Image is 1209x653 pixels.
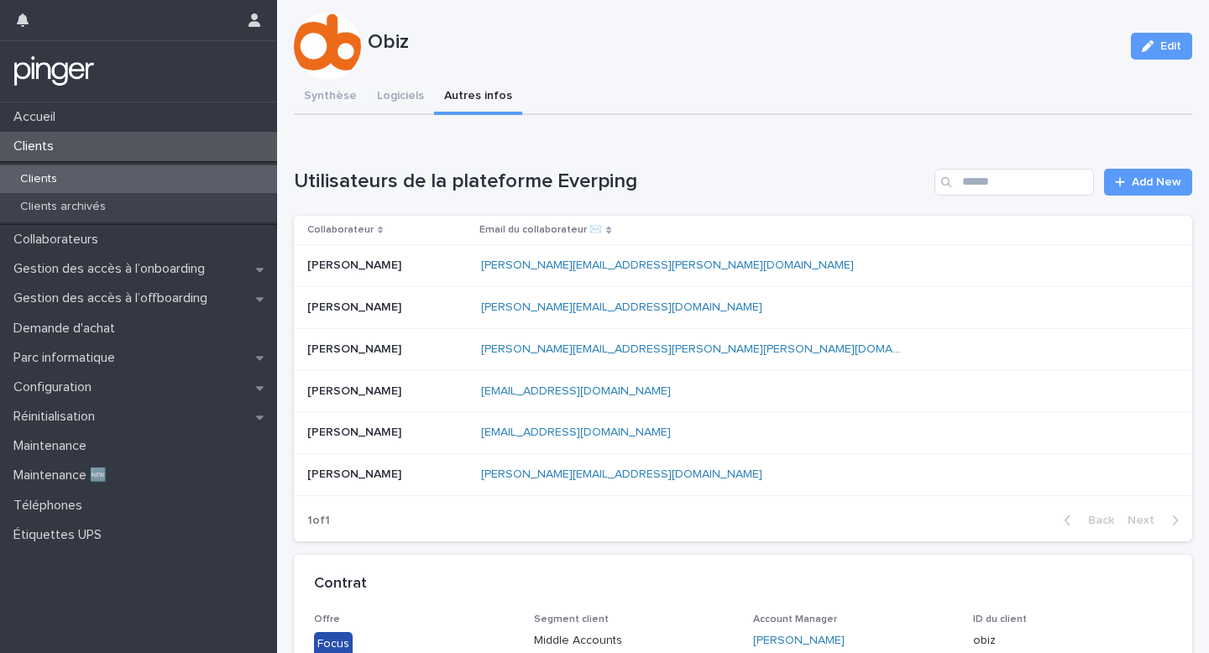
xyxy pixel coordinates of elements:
[7,379,105,395] p: Configuration
[481,468,762,480] a: [PERSON_NAME][EMAIL_ADDRESS][DOMAIN_NAME]
[7,321,128,337] p: Demande d'achat
[7,290,221,306] p: Gestion des accès à l’offboarding
[7,109,69,125] p: Accueil
[7,527,115,543] p: Étiquettes UPS
[973,614,1027,624] span: ID du client
[307,381,405,399] p: [PERSON_NAME]
[7,261,218,277] p: Gestion des accès à l’onboarding
[307,221,374,239] p: Collaborateur
[314,575,367,593] h2: Contrat
[1131,33,1192,60] button: Edit
[7,468,120,483] p: Maintenance 🆕
[7,138,67,154] p: Clients
[294,370,1192,412] tr: [PERSON_NAME][PERSON_NAME] [EMAIL_ADDRESS][DOMAIN_NAME]
[294,80,367,115] button: Synthèse
[1104,169,1192,196] a: Add New
[481,343,945,355] a: [PERSON_NAME][EMAIL_ADDRESS][PERSON_NAME][PERSON_NAME][DOMAIN_NAME]
[1132,176,1181,188] span: Add New
[368,30,1117,55] p: Obiz
[7,498,96,514] p: Téléphones
[294,500,343,541] p: 1 of 1
[294,286,1192,328] tr: [PERSON_NAME][PERSON_NAME] [PERSON_NAME][EMAIL_ADDRESS][DOMAIN_NAME]
[7,232,112,248] p: Collaborateurs
[294,412,1192,454] tr: [PERSON_NAME][PERSON_NAME] [EMAIL_ADDRESS][DOMAIN_NAME]
[314,614,340,624] span: Offre
[7,409,108,425] p: Réinitialisation
[934,169,1094,196] input: Search
[294,328,1192,370] tr: [PERSON_NAME][PERSON_NAME] [PERSON_NAME][EMAIL_ADDRESS][PERSON_NAME][PERSON_NAME][DOMAIN_NAME]
[534,632,734,650] p: Middle Accounts
[294,454,1192,496] tr: [PERSON_NAME][PERSON_NAME] [PERSON_NAME][EMAIL_ADDRESS][DOMAIN_NAME]
[534,614,609,624] span: Segment client
[367,80,434,115] button: Logiciels
[7,350,128,366] p: Parc informatique
[294,245,1192,287] tr: [PERSON_NAME][PERSON_NAME] [PERSON_NAME][EMAIL_ADDRESS][PERSON_NAME][DOMAIN_NAME]
[307,464,405,482] p: [PERSON_NAME]
[1160,40,1181,52] span: Edit
[481,301,762,313] a: [PERSON_NAME][EMAIL_ADDRESS][DOMAIN_NAME]
[479,221,602,239] p: Email du collaborateur ✉️
[753,614,837,624] span: Account Manager
[973,632,1173,650] p: obiz
[1078,515,1114,526] span: Back
[481,426,671,438] a: [EMAIL_ADDRESS][DOMAIN_NAME]
[1050,513,1121,528] button: Back
[7,200,119,214] p: Clients archivés
[307,339,405,357] p: [PERSON_NAME]
[307,297,405,315] p: [PERSON_NAME]
[1121,513,1192,528] button: Next
[13,55,95,88] img: mTgBEunGTSyRkCgitkcU
[294,170,928,194] h1: Utilisateurs de la plateforme Everping
[7,438,100,454] p: Maintenance
[307,255,405,273] p: [PERSON_NAME]
[481,259,854,271] a: [PERSON_NAME][EMAIL_ADDRESS][PERSON_NAME][DOMAIN_NAME]
[434,80,522,115] button: Autres infos
[1128,515,1165,526] span: Next
[753,632,845,650] a: [PERSON_NAME]
[307,422,405,440] p: [PERSON_NAME]
[481,385,671,397] a: [EMAIL_ADDRESS][DOMAIN_NAME]
[7,172,71,186] p: Clients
